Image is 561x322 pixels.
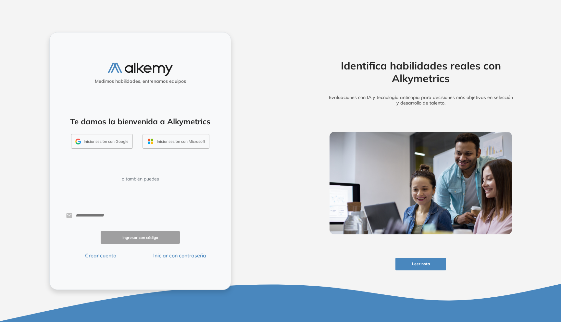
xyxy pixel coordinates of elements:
[58,117,222,126] h4: Te damos la bienvenida a Alkymetrics
[395,258,446,270] button: Leer nota
[444,247,561,322] iframe: Chat Widget
[319,59,522,84] h2: Identifica habilidades reales con Alkymetrics
[101,231,180,244] button: Ingresar con código
[140,252,219,259] button: Iniciar con contraseña
[147,138,154,145] img: OUTLOOK_ICON
[444,247,561,322] div: Widget de chat
[122,176,159,182] span: o también puedes
[330,132,512,234] img: img-more-info
[108,63,173,76] img: logo-alkemy
[71,134,133,149] button: Iniciar sesión con Google
[52,79,228,84] h5: Medimos habilidades, entrenamos equipos
[61,252,140,259] button: Crear cuenta
[319,95,522,106] h5: Evaluaciones con IA y tecnología anticopia para decisiones más objetivas en selección y desarroll...
[75,139,81,144] img: GMAIL_ICON
[143,134,209,149] button: Iniciar sesión con Microsoft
